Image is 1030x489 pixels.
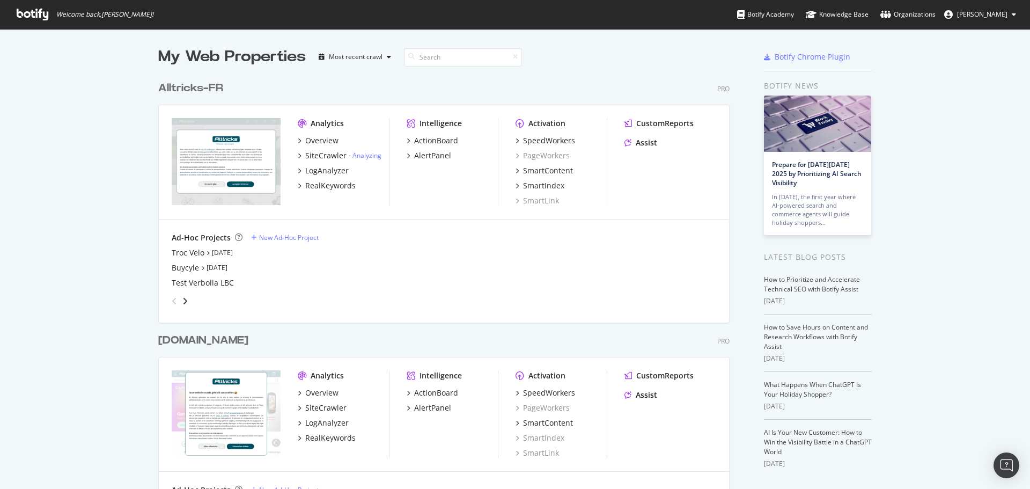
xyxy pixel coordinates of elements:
[352,151,381,160] a: Analyzing
[298,150,381,161] a: SiteCrawler- Analyzing
[636,370,694,381] div: CustomReports
[764,80,872,92] div: Botify news
[305,180,356,191] div: RealKeywords
[305,135,339,146] div: Overview
[349,151,381,160] div: -
[806,9,869,20] div: Knowledge Base
[305,150,347,161] div: SiteCrawler
[936,6,1025,23] button: [PERSON_NAME]
[624,118,694,129] a: CustomReports
[775,52,850,62] div: Botify Chrome Plugin
[717,84,730,93] div: Pro
[624,370,694,381] a: CustomReports
[516,448,559,458] a: SmartLink
[880,9,936,20] div: Organizations
[957,10,1007,19] span: Antonin Anger
[305,165,349,176] div: LogAnalyzer
[528,118,565,129] div: Activation
[56,10,153,19] span: Welcome back, [PERSON_NAME] !
[516,433,564,443] a: SmartIndex
[772,160,862,187] a: Prepare for [DATE][DATE] 2025 by Prioritizing AI Search Visibility
[636,137,657,148] div: Assist
[523,418,573,428] div: SmartContent
[523,135,575,146] div: SpeedWorkers
[516,165,573,176] a: SmartContent
[298,180,356,191] a: RealKeywords
[523,388,575,398] div: SpeedWorkers
[298,135,339,146] a: Overview
[298,165,349,176] a: LogAnalyzer
[516,150,570,161] div: PageWorkers
[764,459,872,469] div: [DATE]
[636,118,694,129] div: CustomReports
[764,380,861,399] a: What Happens When ChatGPT Is Your Holiday Shopper?
[172,247,204,258] a: Troc Velo
[516,135,575,146] a: SpeedWorkers
[407,403,451,413] a: AlertPanel
[311,370,344,381] div: Analytics
[772,193,863,227] div: In [DATE], the first year where AI-powered search and commerce agents will guide holiday shoppers…
[298,388,339,398] a: Overview
[172,278,234,288] a: Test Verbolia LBC
[311,118,344,129] div: Analytics
[158,81,227,96] a: Alltricks-FR
[624,390,657,400] a: Assist
[764,296,872,306] div: [DATE]
[764,323,868,351] a: How to Save Hours on Content and Research Workflows with Botify Assist
[298,403,347,413] a: SiteCrawler
[298,433,356,443] a: RealKeywords
[414,403,451,413] div: AlertPanel
[516,180,564,191] a: SmartIndex
[636,390,657,400] div: Assist
[528,370,565,381] div: Activation
[764,275,860,294] a: How to Prioritize and Accelerate Technical SEO with Botify Assist
[737,9,794,20] div: Botify Academy
[516,195,559,206] a: SmartLink
[172,232,231,243] div: Ad-Hoc Projects
[420,370,462,381] div: Intelligence
[764,251,872,263] div: Latest Blog Posts
[305,433,356,443] div: RealKeywords
[764,354,872,363] div: [DATE]
[251,233,319,242] a: New Ad-Hoc Project
[523,180,564,191] div: SmartIndex
[407,150,451,161] a: AlertPanel
[407,135,458,146] a: ActionBoard
[414,150,451,161] div: AlertPanel
[172,262,199,273] a: Buycyle
[994,452,1019,478] div: Open Intercom Messenger
[516,388,575,398] a: SpeedWorkers
[305,418,349,428] div: LogAnalyzer
[212,248,233,257] a: [DATE]
[764,96,871,152] img: Prepare for Black Friday 2025 by Prioritizing AI Search Visibility
[764,402,872,411] div: [DATE]
[158,81,223,96] div: Alltricks-FR
[523,165,573,176] div: SmartContent
[172,118,281,205] img: alltricks.fr
[298,418,349,428] a: LogAnalyzer
[420,118,462,129] div: Intelligence
[172,370,281,457] img: alltricks.nl
[717,337,730,346] div: Pro
[764,428,872,456] a: AI Is Your New Customer: How to Win the Visibility Battle in a ChatGPT World
[181,296,189,306] div: angle-right
[516,418,573,428] a: SmartContent
[207,263,227,272] a: [DATE]
[624,137,657,148] a: Assist
[414,388,458,398] div: ActionBoard
[329,54,382,60] div: Most recent crawl
[167,293,181,310] div: angle-left
[764,52,850,62] a: Botify Chrome Plugin
[305,388,339,398] div: Overview
[516,403,570,413] a: PageWorkers
[158,333,248,348] div: [DOMAIN_NAME]
[407,388,458,398] a: ActionBoard
[414,135,458,146] div: ActionBoard
[158,333,253,348] a: [DOMAIN_NAME]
